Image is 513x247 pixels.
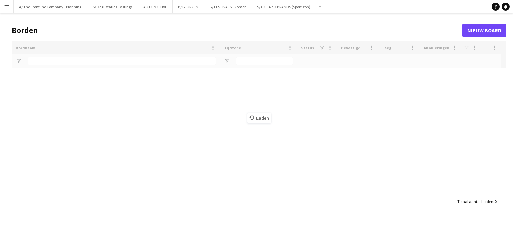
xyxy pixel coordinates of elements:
[12,25,462,35] h1: Borden
[251,0,316,13] button: S/ GOLAZO BRANDS (Sportizon)
[247,113,271,123] span: Laden
[457,199,493,204] span: Totaal aantal borden
[462,24,506,37] a: Nieuw board
[87,0,138,13] button: S/ Degustaties-Tastings
[204,0,251,13] button: G/ FESTIVALS - Zomer
[457,195,496,208] div: :
[138,0,173,13] button: AUTOMOTIVE
[14,0,87,13] button: A/ The Frontline Company - Planning
[494,199,496,204] span: 0
[173,0,204,13] button: B/ BEURZEN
